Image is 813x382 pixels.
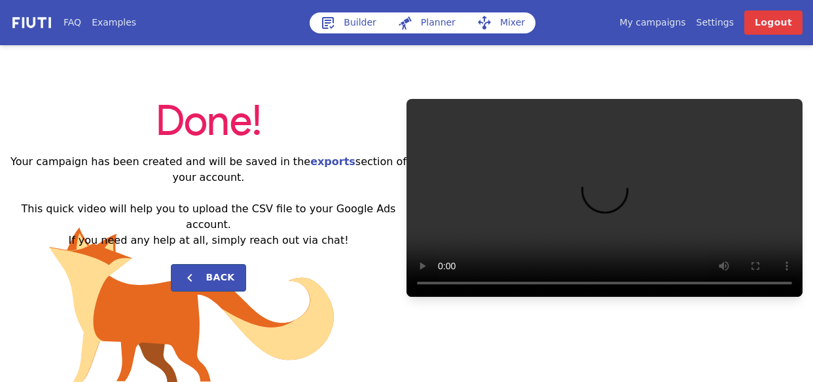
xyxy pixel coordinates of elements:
[10,15,53,30] img: f731f27.png
[406,99,803,297] video: Your browser does not support HTML5 video.
[696,16,734,29] a: Settings
[619,16,685,29] a: My campaigns
[310,12,387,33] a: Builder
[156,102,262,143] span: Done!
[387,12,466,33] a: Planner
[171,264,245,292] button: Back
[310,155,355,168] a: exports
[466,12,535,33] a: Mixer
[92,16,136,29] a: Examples
[10,154,406,248] h2: Your campaign has been created and will be saved in the section of your account. This quick video...
[744,10,803,35] a: Logout
[63,16,81,29] a: FAQ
